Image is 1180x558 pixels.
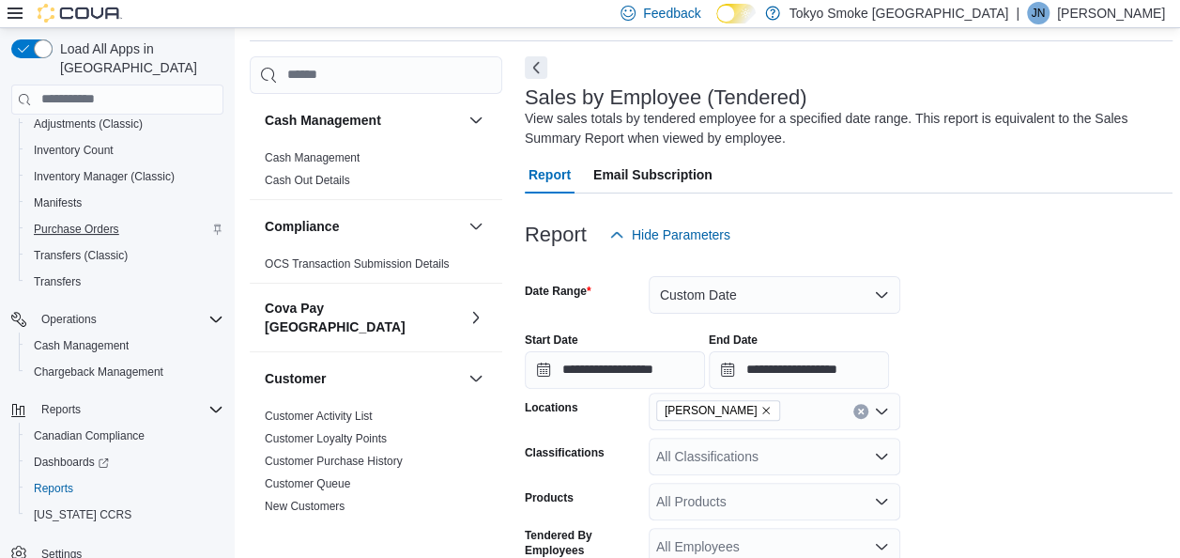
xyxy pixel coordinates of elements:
button: Cova Pay [GEOGRAPHIC_DATA] [465,306,487,329]
span: JN [1032,2,1046,24]
button: Compliance [465,215,487,238]
button: Reports [34,398,88,421]
span: Dark Mode [716,23,717,24]
span: Purchase Orders [34,222,119,237]
span: Cash Management [265,150,360,165]
span: Inventory Manager (Classic) [34,169,175,184]
a: Customer Activity List [265,410,373,423]
span: Manifests [34,195,82,210]
span: Dashboards [26,451,223,473]
a: Customer Loyalty Points [265,432,387,445]
button: Customer [265,369,461,388]
div: Cash Management [250,147,502,199]
button: Transfers [19,269,231,295]
h3: Customer [265,369,326,388]
span: Operations [34,308,223,331]
span: Canadian Compliance [34,428,145,443]
a: Transfers [26,271,88,293]
span: Reports [34,398,223,421]
input: Press the down key to open a popover containing a calendar. [525,351,705,389]
span: Customer Loyalty Points [265,431,387,446]
h3: Cova Pay [GEOGRAPHIC_DATA] [265,299,461,336]
div: View sales totals by tendered employee for a specified date range. This report is equivalent to t... [525,109,1163,148]
label: Classifications [525,445,605,460]
span: Report [529,156,571,194]
button: Reports [19,475,231,502]
button: Hide Parameters [602,216,738,254]
button: Clear input [853,404,868,419]
label: Products [525,490,574,505]
span: Customer Queue [265,476,350,491]
span: Reports [41,402,81,417]
a: Dashboards [19,449,231,475]
span: Purchase Orders [26,218,223,240]
button: [US_STATE] CCRS [19,502,231,528]
span: Dashboards [34,455,109,470]
span: Adjustments (Classic) [26,113,223,135]
div: Jesse Neira [1027,2,1050,24]
a: Manifests [26,192,89,214]
span: Transfers (Classic) [26,244,223,267]
a: Purchase Orders [26,218,127,240]
a: Canadian Compliance [26,425,152,447]
a: Chargeback Management [26,361,171,383]
button: Purchase Orders [19,216,231,242]
button: Customer [465,367,487,390]
div: Customer [250,405,502,525]
a: [US_STATE] CCRS [26,504,139,526]
h3: Cash Management [265,111,381,130]
span: Operations [41,312,97,327]
button: Operations [4,306,231,333]
a: Cash Management [26,334,136,357]
a: New Customers [265,500,345,513]
span: Customer Activity List [265,409,373,424]
button: Open list of options [874,539,889,554]
a: Customer Purchase History [265,455,403,468]
button: Canadian Compliance [19,423,231,449]
span: Cash Management [26,334,223,357]
span: Reports [26,477,223,500]
span: Washington CCRS [26,504,223,526]
span: Reports [34,481,73,496]
button: Cash Management [19,333,231,359]
input: Dark Mode [716,4,756,23]
button: Cash Management [465,109,487,132]
a: Reports [26,477,81,500]
span: Email Subscription [593,156,713,194]
span: [PERSON_NAME] [665,401,758,420]
span: Chargeback Management [34,364,163,380]
img: Cova [38,4,122,23]
button: Open list of options [874,449,889,464]
span: [US_STATE] CCRS [34,507,131,522]
button: Operations [34,308,104,331]
span: Cash Management [34,338,129,353]
span: OCS Transaction Submission Details [265,256,450,271]
span: Customer Purchase History [265,454,403,469]
button: Reports [4,396,231,423]
a: Inventory Manager (Classic) [26,165,182,188]
span: Inventory Count [26,139,223,162]
a: Inventory Count [26,139,121,162]
label: Start Date [525,333,578,348]
span: Canadian Compliance [26,425,223,447]
span: Inventory Manager (Classic) [26,165,223,188]
a: OCS Transaction Submission Details [265,257,450,271]
label: End Date [709,333,758,348]
p: | [1016,2,1019,24]
h3: Compliance [265,217,339,236]
a: Dashboards [26,451,116,473]
span: Transfers [26,271,223,293]
span: Adjustments (Classic) [34,116,143,132]
button: Remove Oshawa King from selection in this group [760,405,772,416]
button: Open list of options [874,404,889,419]
button: Open list of options [874,494,889,509]
a: Transfers (Classic) [26,244,135,267]
span: New Customers [265,499,345,514]
a: Cash Out Details [265,174,350,187]
span: Chargeback Management [26,361,223,383]
div: Compliance [250,253,502,283]
button: Inventory Count [19,137,231,163]
a: Cash Management [265,151,360,164]
label: Locations [525,400,578,415]
button: Chargeback Management [19,359,231,385]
